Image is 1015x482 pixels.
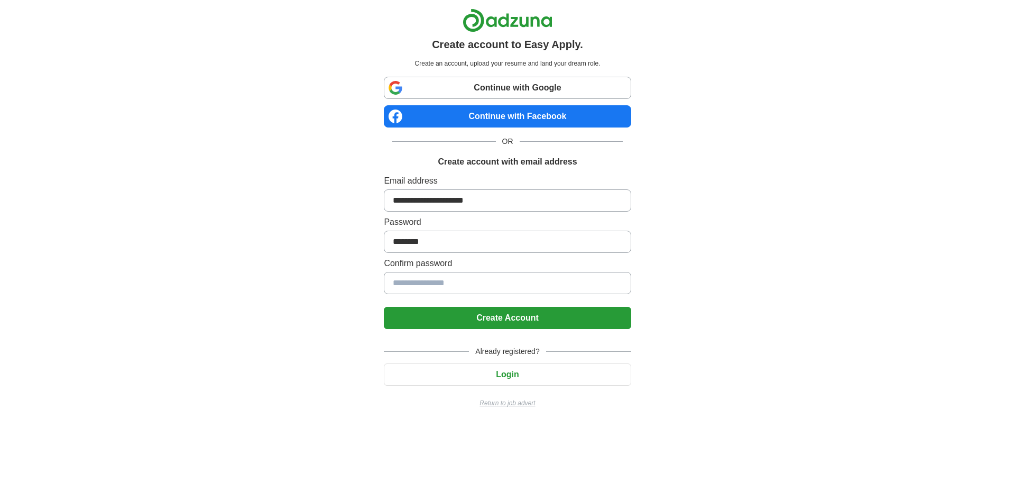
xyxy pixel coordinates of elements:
[384,175,631,187] label: Email address
[384,216,631,229] label: Password
[384,257,631,270] label: Confirm password
[432,37,583,52] h1: Create account to Easy Apply.
[384,307,631,329] button: Create Account
[384,77,631,99] a: Continue with Google
[384,105,631,128] a: Continue with Facebook
[496,136,520,147] span: OR
[384,398,631,408] a: Return to job advert
[386,59,629,68] p: Create an account, upload your resume and land your dream role.
[384,363,631,386] button: Login
[384,370,631,379] a: Login
[463,8,552,32] img: Adzuna logo
[438,156,577,168] h1: Create account with email address
[469,346,546,357] span: Already registered?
